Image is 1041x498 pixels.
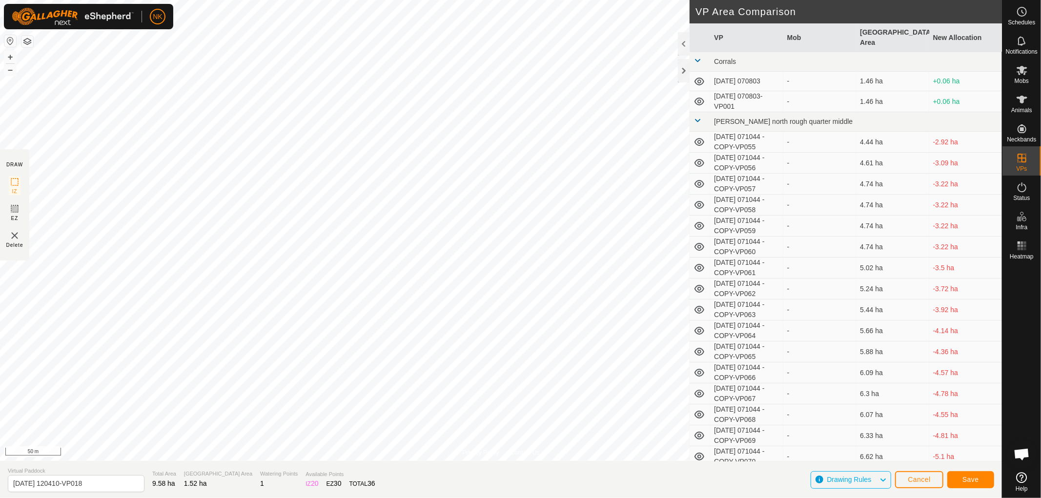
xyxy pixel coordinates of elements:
[929,91,1002,112] td: +0.06 ha
[710,404,783,425] td: [DATE] 071044 - COPY-VP068
[929,23,1002,52] th: New Allocation
[856,91,929,112] td: 1.46 ha
[4,51,16,63] button: +
[908,476,931,483] span: Cancel
[1007,439,1037,469] div: Open chat
[856,425,929,446] td: 6.33 ha
[856,299,929,320] td: 5.44 ha
[153,12,162,22] span: NK
[1016,224,1027,230] span: Infra
[306,478,318,489] div: IZ
[11,215,19,222] span: EZ
[787,368,852,378] div: -
[710,237,783,258] td: [DATE] 071044 - COPY-VP060
[856,279,929,299] td: 5.24 ha
[929,404,1002,425] td: -4.55 ha
[12,188,18,195] span: IZ
[895,471,943,488] button: Cancel
[710,446,783,467] td: [DATE] 071044 - COPY-VP070
[327,478,342,489] div: EZ
[710,91,783,112] td: [DATE] 070803-VP001
[856,216,929,237] td: 4.74 ha
[710,383,783,404] td: [DATE] 071044 - COPY-VP067
[710,258,783,279] td: [DATE] 071044 - COPY-VP061
[710,72,783,91] td: [DATE] 070803
[787,284,852,294] div: -
[1010,254,1034,259] span: Heatmap
[962,476,979,483] span: Save
[856,362,929,383] td: 6.09 ha
[856,258,929,279] td: 5.02 ha
[856,320,929,341] td: 5.66 ha
[710,299,783,320] td: [DATE] 071044 - COPY-VP063
[856,174,929,195] td: 4.74 ha
[929,132,1002,153] td: -2.92 ha
[1002,468,1041,496] a: Help
[787,242,852,252] div: -
[1016,486,1028,492] span: Help
[787,389,852,399] div: -
[710,425,783,446] td: [DATE] 071044 - COPY-VP069
[710,320,783,341] td: [DATE] 071044 - COPY-VP064
[929,174,1002,195] td: -3.22 ha
[856,237,929,258] td: 4.74 ha
[856,383,929,404] td: 6.3 ha
[1015,78,1029,84] span: Mobs
[856,404,929,425] td: 6.07 ha
[787,452,852,462] div: -
[787,137,852,147] div: -
[334,479,342,487] span: 30
[714,58,736,65] span: Corrals
[787,97,852,107] div: -
[710,132,783,153] td: [DATE] 071044 - COPY-VP055
[856,72,929,91] td: 1.46 ha
[929,216,1002,237] td: -3.22 ha
[787,158,852,168] div: -
[4,35,16,47] button: Reset Map
[6,161,23,168] div: DRAW
[306,470,375,478] span: Available Points
[710,216,783,237] td: [DATE] 071044 - COPY-VP059
[714,118,853,125] span: [PERSON_NAME] north rough quarter middle
[6,241,23,249] span: Delete
[929,299,1002,320] td: -3.92 ha
[260,479,264,487] span: 1
[1013,195,1030,201] span: Status
[787,410,852,420] div: -
[1008,20,1035,25] span: Schedules
[856,23,929,52] th: [GEOGRAPHIC_DATA] Area
[929,153,1002,174] td: -3.09 ha
[152,479,175,487] span: 9.58 ha
[710,195,783,216] td: [DATE] 071044 - COPY-VP058
[710,174,783,195] td: [DATE] 071044 - COPY-VP057
[856,446,929,467] td: 6.62 ha
[787,431,852,441] div: -
[8,467,144,475] span: Virtual Paddock
[184,479,207,487] span: 1.52 ha
[710,153,783,174] td: [DATE] 071044 - COPY-VP056
[311,479,319,487] span: 20
[1007,137,1036,142] span: Neckbands
[929,237,1002,258] td: -3.22 ha
[1011,107,1032,113] span: Animals
[856,195,929,216] td: 4.74 ha
[462,448,499,457] a: Privacy Policy
[827,476,871,483] span: Drawing Rules
[787,76,852,86] div: -
[152,470,176,478] span: Total Area
[929,258,1002,279] td: -3.5 ha
[787,179,852,189] div: -
[929,341,1002,362] td: -4.36 ha
[929,195,1002,216] td: -3.22 ha
[367,479,375,487] span: 36
[929,446,1002,467] td: -5.1 ha
[787,347,852,357] div: -
[184,470,252,478] span: [GEOGRAPHIC_DATA] Area
[783,23,856,52] th: Mob
[856,153,929,174] td: 4.61 ha
[9,230,20,241] img: VP
[12,8,134,25] img: Gallagher Logo
[710,279,783,299] td: [DATE] 071044 - COPY-VP062
[929,362,1002,383] td: -4.57 ha
[4,64,16,76] button: –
